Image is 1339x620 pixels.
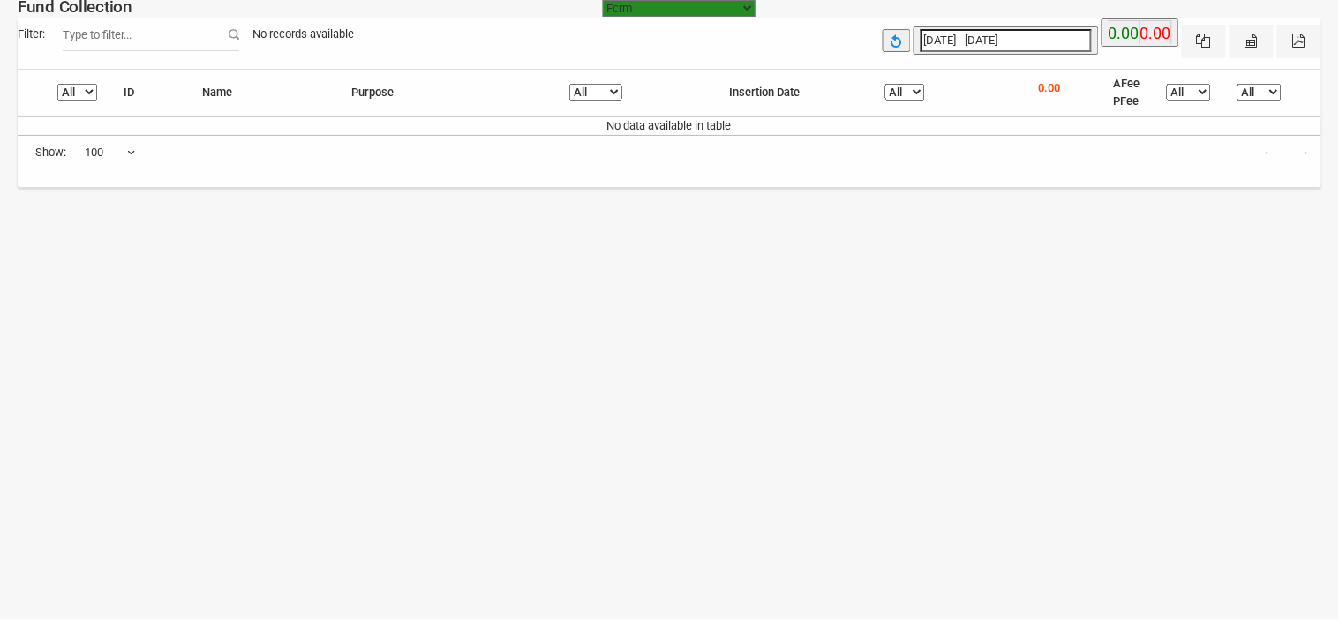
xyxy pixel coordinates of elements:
label: 0.00 [1140,21,1171,46]
input: Filter: [63,18,239,51]
label: 0.00 [1109,21,1140,46]
button: Pdf [1277,25,1321,58]
span: 100 [84,136,137,169]
button: Excel [1182,25,1226,58]
th: Name [189,70,339,116]
th: Purpose [339,70,557,116]
span: 100 [85,144,136,161]
button: CSV [1230,25,1274,58]
li: PFee [1114,93,1140,110]
div: No records available [239,18,367,51]
li: AFee [1114,75,1140,93]
button: 0.00 0.00 [1102,18,1179,47]
td: No data available in table [18,116,1321,135]
a: → [1288,136,1321,169]
a: ← [1252,136,1286,169]
p: 0.00 [1039,79,1061,97]
th: Insertion Date [716,70,872,116]
span: Show: [35,144,66,161]
th: ID [110,70,189,116]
